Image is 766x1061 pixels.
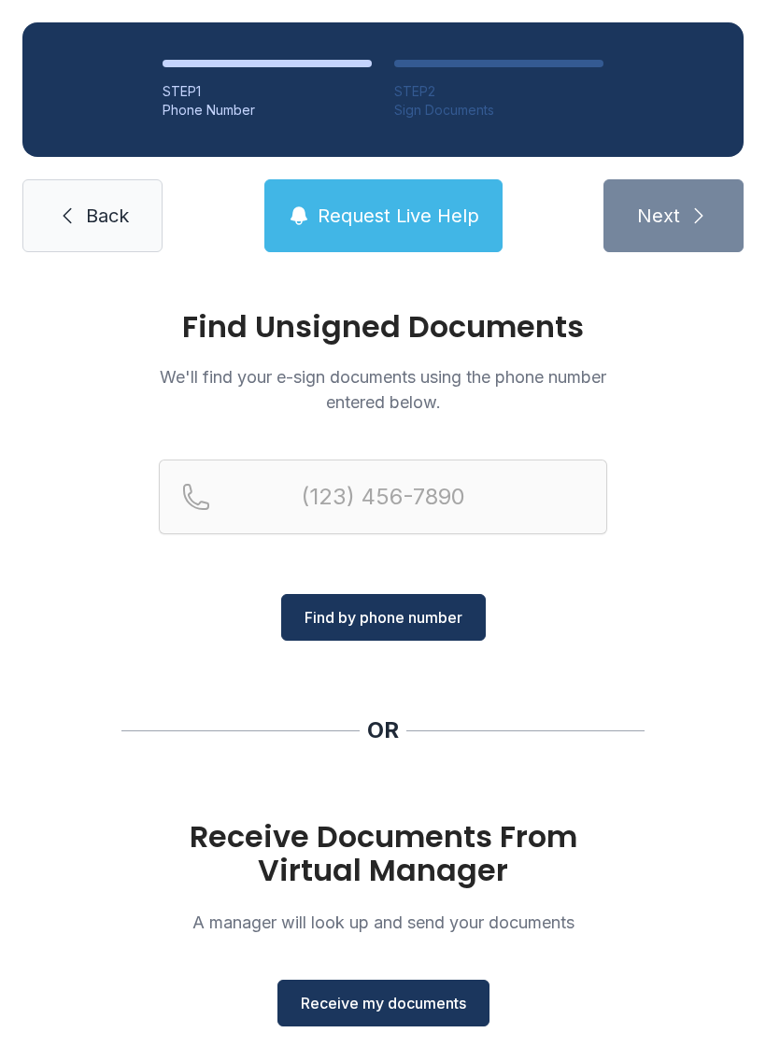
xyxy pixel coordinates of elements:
[301,992,466,1014] span: Receive my documents
[86,203,129,229] span: Back
[159,910,607,935] p: A manager will look up and send your documents
[159,820,607,887] h1: Receive Documents From Virtual Manager
[159,364,607,415] p: We'll find your e-sign documents using the phone number entered below.
[637,203,680,229] span: Next
[367,715,399,745] div: OR
[163,82,372,101] div: STEP 1
[163,101,372,120] div: Phone Number
[394,82,603,101] div: STEP 2
[394,101,603,120] div: Sign Documents
[305,606,462,629] span: Find by phone number
[159,312,607,342] h1: Find Unsigned Documents
[318,203,479,229] span: Request Live Help
[159,460,607,534] input: Reservation phone number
